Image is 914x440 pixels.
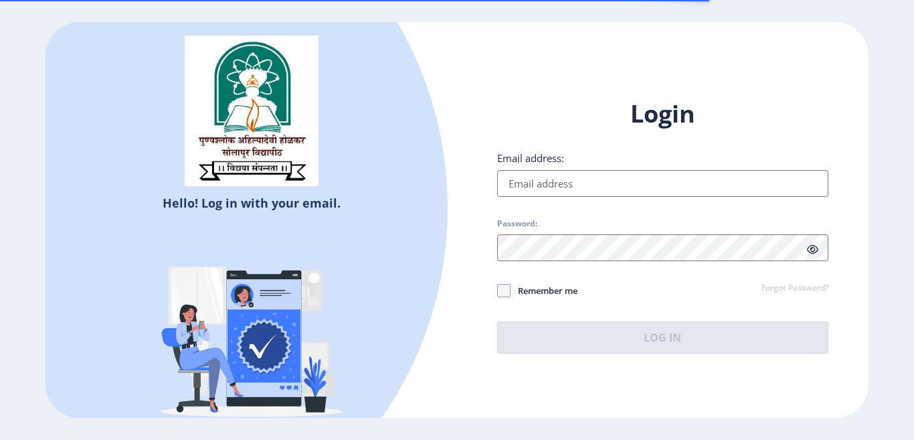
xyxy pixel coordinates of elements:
span: Remember me [511,283,577,299]
button: Log In [497,321,828,354]
label: Email address: [497,151,564,165]
img: sulogo.png [185,35,318,187]
label: Password: [497,218,537,229]
a: Forgot Password? [761,283,828,295]
input: Email address [497,170,828,197]
h1: Login [497,98,828,130]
